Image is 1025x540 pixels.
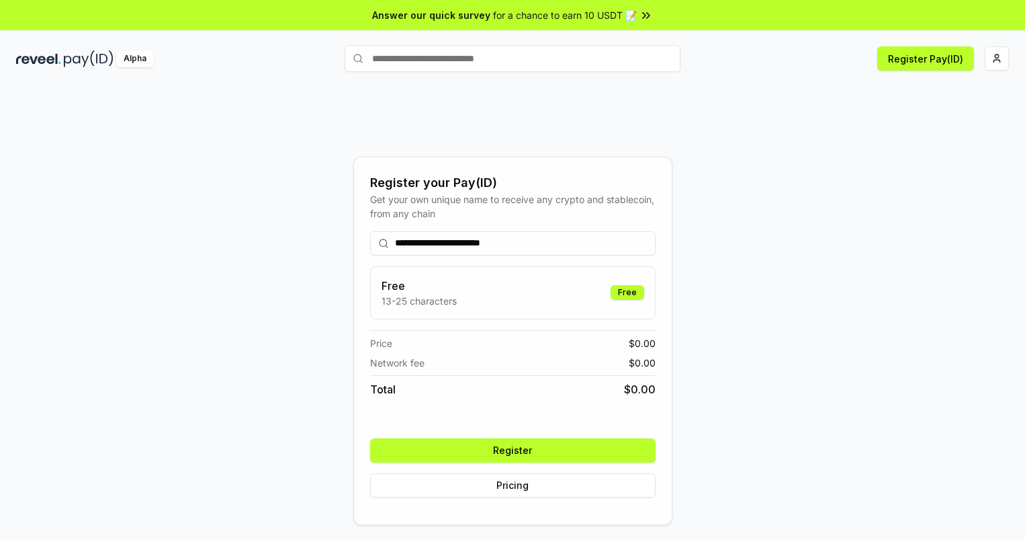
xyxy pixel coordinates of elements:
[370,173,656,192] div: Register your Pay(ID)
[370,192,656,221] div: Get your own unique name to receive any crypto and stablecoin, from any chain
[629,356,656,370] span: $ 0.00
[877,46,974,71] button: Register Pay(ID)
[370,336,392,350] span: Price
[372,8,490,22] span: Answer our quick survey
[624,381,656,397] span: $ 0.00
[629,336,656,350] span: $ 0.00
[611,285,644,300] div: Free
[64,50,114,67] img: pay_id
[16,50,61,67] img: reveel_dark
[370,473,656,498] button: Pricing
[370,356,425,370] span: Network fee
[370,381,396,397] span: Total
[370,438,656,463] button: Register
[382,278,457,294] h3: Free
[382,294,457,308] p: 13-25 characters
[116,50,154,67] div: Alpha
[493,8,637,22] span: for a chance to earn 10 USDT 📝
